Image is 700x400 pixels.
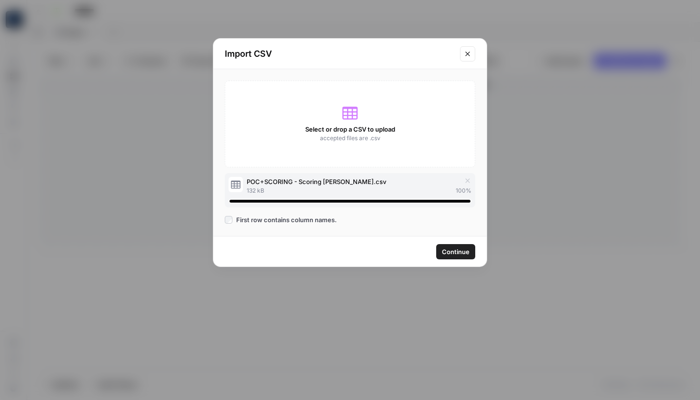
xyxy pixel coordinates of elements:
[247,177,386,186] span: POC+SCORING - Scoring [PERSON_NAME].csv
[225,216,232,224] input: First row contains column names.
[460,46,475,62] button: Close modal
[442,247,470,256] span: Continue
[436,244,475,259] button: Continue
[320,134,380,143] span: accepted files are .csv
[225,47,454,61] h2: Import CSV
[456,186,471,195] span: 100 %
[236,215,337,225] span: First row contains column names.
[305,124,395,134] span: Select or drop a CSV to upload
[247,186,264,195] span: 132 kB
